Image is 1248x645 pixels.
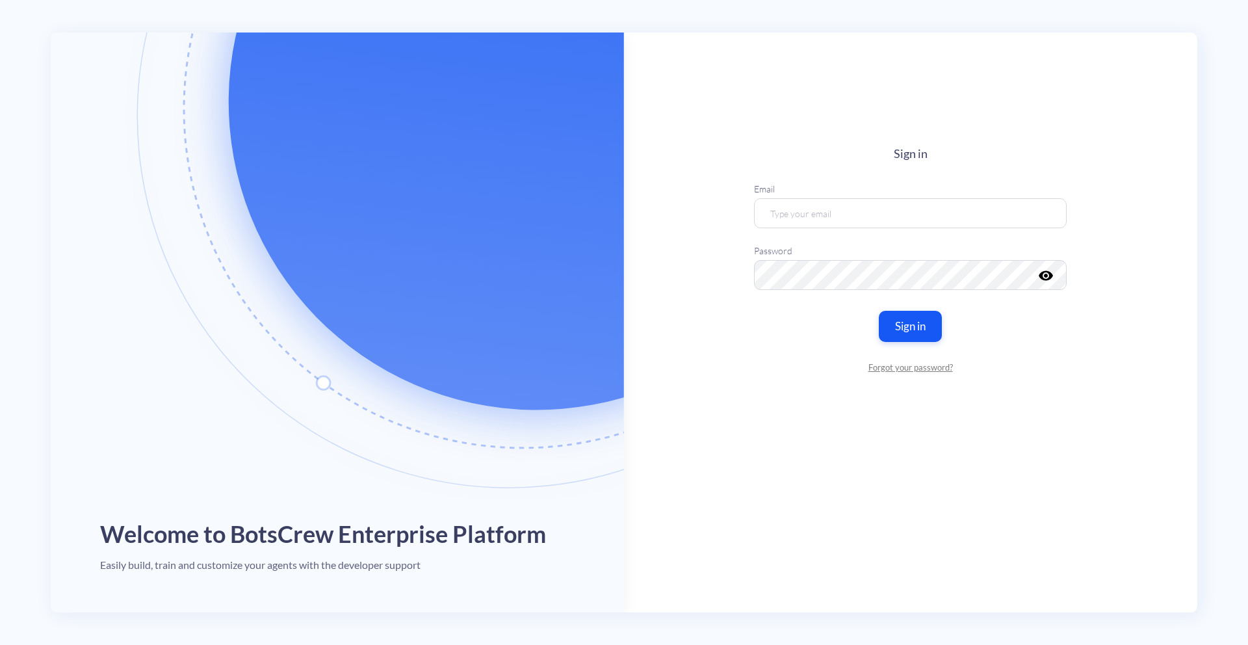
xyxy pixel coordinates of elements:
label: Password [754,243,1067,257]
i: visibility [1039,267,1054,283]
button: visibility [1039,267,1052,275]
a: Forgot your password? [754,361,1067,374]
h4: Easily build, train and customize your agents with the developer support [100,559,421,571]
h1: Welcome to BotsCrew Enterprise Platform [100,520,546,548]
button: Sign in [879,310,942,341]
label: Email [754,181,1067,195]
h4: Sign in [754,147,1067,161]
input: Type your email [754,198,1067,228]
